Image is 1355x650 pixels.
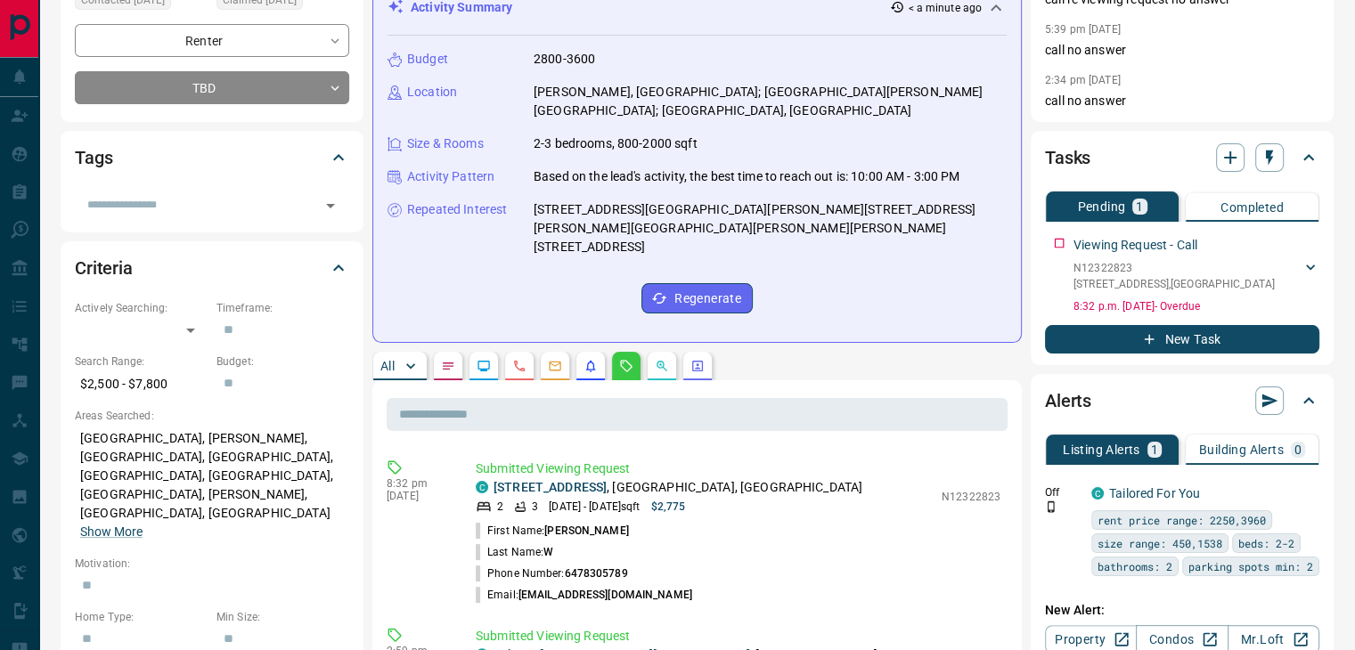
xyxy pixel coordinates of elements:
[1220,201,1284,214] p: Completed
[1063,443,1140,456] p: Listing Alerts
[1077,200,1125,213] p: Pending
[476,565,628,581] p: Phone Number:
[407,50,448,69] p: Budget
[1199,443,1284,456] p: Building Alerts
[494,478,862,497] p: , [GEOGRAPHIC_DATA], [GEOGRAPHIC_DATA]
[75,370,208,399] p: $2,500 - $7,800
[534,200,1007,256] p: [STREET_ADDRESS][GEOGRAPHIC_DATA][PERSON_NAME][STREET_ADDRESS][PERSON_NAME][GEOGRAPHIC_DATA][PERS...
[380,360,395,372] p: All
[75,143,112,172] h2: Tags
[1045,41,1319,60] p: call no answer
[407,83,457,102] p: Location
[548,359,562,373] svg: Emails
[407,134,484,153] p: Size & Rooms
[1045,92,1319,110] p: call no answer
[1136,200,1143,213] p: 1
[1045,23,1121,36] p: 5:39 pm [DATE]
[1109,486,1200,500] a: Tailored For You
[1073,260,1275,276] p: N12322823
[512,359,526,373] svg: Calls
[942,489,1000,505] p: N12322823
[407,200,507,219] p: Repeated Interest
[216,609,349,625] p: Min Size:
[1045,74,1121,86] p: 2:34 pm [DATE]
[534,134,698,153] p: 2-3 bedrooms, 800-2000 sqft
[1098,511,1266,529] span: rent price range: 2250,3960
[1045,325,1319,353] button: New Task
[80,523,143,541] button: Show More
[476,523,629,539] p: First Name:
[1073,256,1319,296] div: N12322823[STREET_ADDRESS],[GEOGRAPHIC_DATA]
[1045,379,1319,422] div: Alerts
[1073,298,1319,314] p: 8:32 p.m. [DATE] - Overdue
[75,136,349,179] div: Tags
[1151,443,1158,456] p: 1
[387,477,449,490] p: 8:32 pm
[1188,557,1313,575] span: parking spots min: 2
[75,71,349,104] div: TBD
[476,459,1000,478] p: Submitted Viewing Request
[476,481,488,493] div: condos.ca
[75,300,208,316] p: Actively Searching:
[1045,484,1081,500] p: Off
[441,359,455,373] svg: Notes
[1091,487,1104,500] div: condos.ca
[549,499,640,515] p: [DATE] - [DATE] sqft
[619,359,633,373] svg: Requests
[532,499,538,515] p: 3
[407,167,494,186] p: Activity Pattern
[318,193,343,218] button: Open
[544,524,628,537] span: [PERSON_NAME]
[641,283,753,313] button: Regenerate
[1045,386,1091,415] h2: Alerts
[497,499,503,515] p: 2
[75,424,349,547] p: [GEOGRAPHIC_DATA], [PERSON_NAME], [GEOGRAPHIC_DATA], [GEOGRAPHIC_DATA], [GEOGRAPHIC_DATA], [GEOGR...
[650,499,685,515] p: $2,775
[75,24,349,57] div: Renter
[534,50,595,69] p: 2800-3600
[216,353,349,370] p: Budget:
[1073,276,1275,292] p: [STREET_ADDRESS] , [GEOGRAPHIC_DATA]
[1098,534,1222,552] span: size range: 450,1538
[75,609,208,625] p: Home Type:
[476,587,692,603] p: Email:
[216,300,349,316] p: Timeframe:
[584,359,598,373] svg: Listing Alerts
[1238,534,1294,552] span: beds: 2-2
[1294,443,1302,456] p: 0
[75,353,208,370] p: Search Range:
[518,589,692,601] span: [EMAIL_ADDRESS][DOMAIN_NAME]
[690,359,705,373] svg: Agent Actions
[543,546,553,558] span: W
[75,254,133,282] h2: Criteria
[1045,601,1319,620] p: New Alert:
[476,544,553,560] p: Last Name:
[476,627,1000,646] p: Submitted Viewing Request
[1045,136,1319,179] div: Tasks
[477,359,491,373] svg: Lead Browsing Activity
[494,480,607,494] a: [STREET_ADDRESS]
[534,83,1007,120] p: [PERSON_NAME], [GEOGRAPHIC_DATA]; [GEOGRAPHIC_DATA][PERSON_NAME][GEOGRAPHIC_DATA]; [GEOGRAPHIC_DA...
[1073,236,1197,255] p: Viewing Request - Call
[1045,143,1090,172] h2: Tasks
[75,247,349,289] div: Criteria
[75,556,349,572] p: Motivation:
[387,490,449,502] p: [DATE]
[1098,557,1172,575] span: bathrooms: 2
[534,167,959,186] p: Based on the lead's activity, the best time to reach out is: 10:00 AM - 3:00 PM
[75,408,349,424] p: Areas Searched:
[1045,500,1057,513] svg: Push Notification Only
[655,359,669,373] svg: Opportunities
[564,567,627,580] span: 6478305789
